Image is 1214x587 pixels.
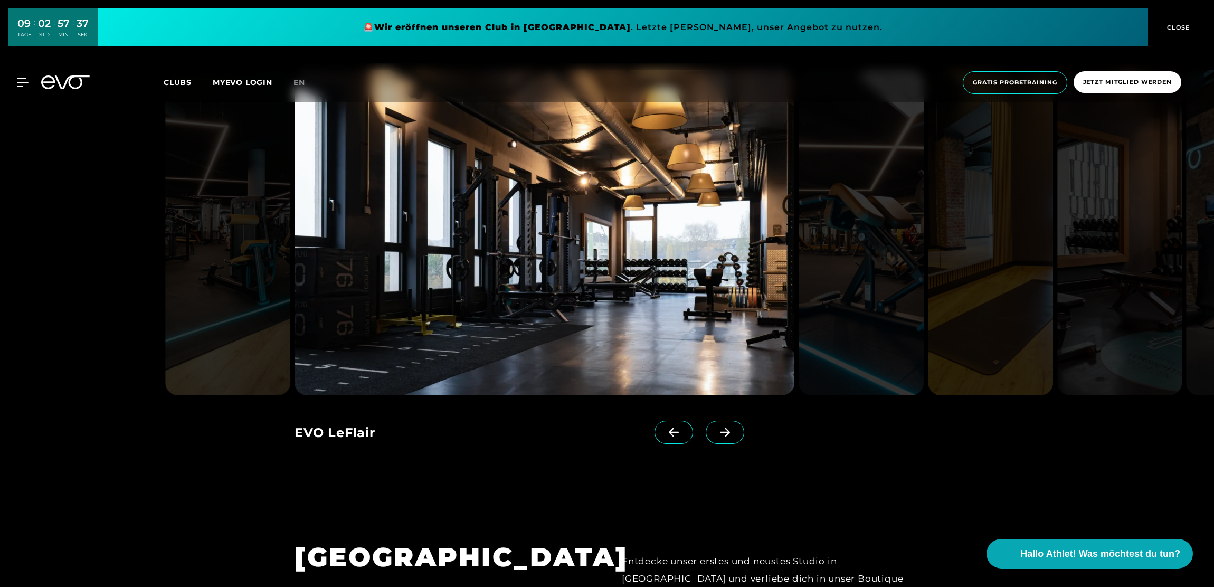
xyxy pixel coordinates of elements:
[799,70,924,395] img: evofitness
[1020,547,1180,561] span: Hallo Athlet! Was möchtest du tun?
[1164,23,1190,32] span: CLOSE
[164,78,192,87] span: Clubs
[77,16,89,31] div: 37
[293,78,305,87] span: en
[1070,71,1184,94] a: Jetzt Mitglied werden
[973,78,1057,87] span: Gratis Probetraining
[38,16,51,31] div: 02
[928,70,1053,395] img: evofitness
[77,31,89,39] div: SEK
[58,31,70,39] div: MIN
[295,70,794,395] img: evofitness
[295,540,592,574] h1: [GEOGRAPHIC_DATA]
[53,17,55,45] div: :
[58,16,70,31] div: 57
[1083,78,1172,87] span: Jetzt Mitglied werden
[72,17,74,45] div: :
[293,77,318,89] a: en
[960,71,1070,94] a: Gratis Probetraining
[1057,70,1182,395] img: evofitness
[17,16,31,31] div: 09
[38,31,51,39] div: STD
[1148,8,1206,46] button: CLOSE
[164,77,213,87] a: Clubs
[34,17,35,45] div: :
[213,78,272,87] a: MYEVO LOGIN
[17,31,31,39] div: TAGE
[165,70,290,395] img: evofitness
[987,539,1193,569] button: Hallo Athlet! Was möchtest du tun?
